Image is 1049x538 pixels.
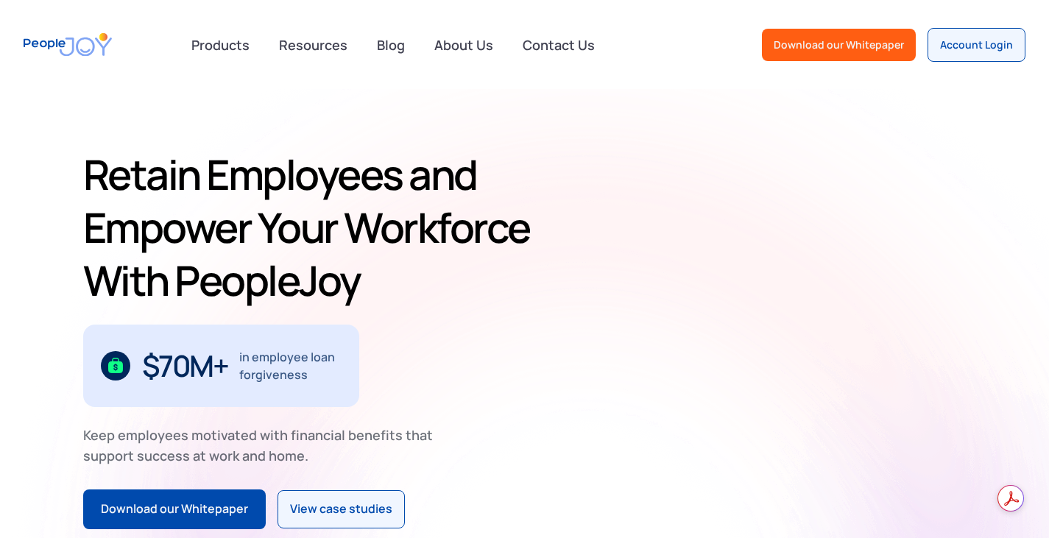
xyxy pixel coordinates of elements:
div: Keep employees motivated with financial benefits that support success at work and home. [83,425,445,466]
a: Blog [368,29,414,61]
div: 1 / 3 [83,325,359,407]
h1: Retain Employees and Empower Your Workforce With PeopleJoy [83,148,543,307]
a: home [24,24,112,66]
a: Account Login [928,28,1025,62]
div: Download our Whitepaper [101,500,248,519]
a: View case studies [278,490,405,528]
a: Download our Whitepaper [83,489,266,529]
div: $70M+ [142,354,228,378]
div: in employee loan forgiveness [239,348,342,383]
a: About Us [425,29,502,61]
a: Download our Whitepaper [762,29,916,61]
div: View case studies [290,500,392,519]
a: Resources [270,29,356,61]
a: Contact Us [514,29,604,61]
div: Products [183,30,258,60]
div: Account Login [940,38,1013,52]
div: Download our Whitepaper [774,38,904,52]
